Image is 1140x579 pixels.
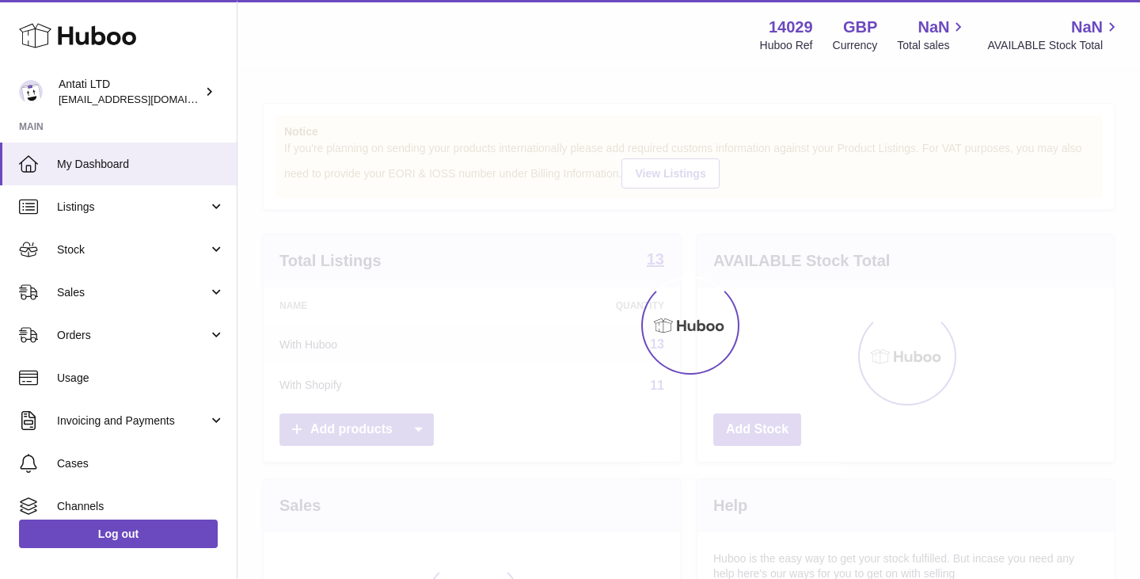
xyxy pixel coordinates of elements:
strong: 14029 [769,17,813,38]
div: Currency [833,38,878,53]
a: NaN AVAILABLE Stock Total [987,17,1121,53]
span: Sales [57,285,208,300]
span: Channels [57,499,225,514]
strong: GBP [843,17,877,38]
span: NaN [918,17,949,38]
span: AVAILABLE Stock Total [987,38,1121,53]
span: Invoicing and Payments [57,413,208,429]
span: Stock [57,242,208,257]
span: Listings [57,200,208,215]
span: Total sales [897,38,967,53]
div: Huboo Ref [760,38,813,53]
span: Cases [57,456,225,471]
a: Log out [19,520,218,548]
span: My Dashboard [57,157,225,172]
span: [EMAIL_ADDRESS][DOMAIN_NAME] [59,93,233,105]
a: NaN Total sales [897,17,967,53]
div: Antati LTD [59,77,201,107]
span: Orders [57,328,208,343]
span: NaN [1071,17,1103,38]
span: Usage [57,371,225,386]
img: toufic@antatiskin.com [19,80,43,104]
